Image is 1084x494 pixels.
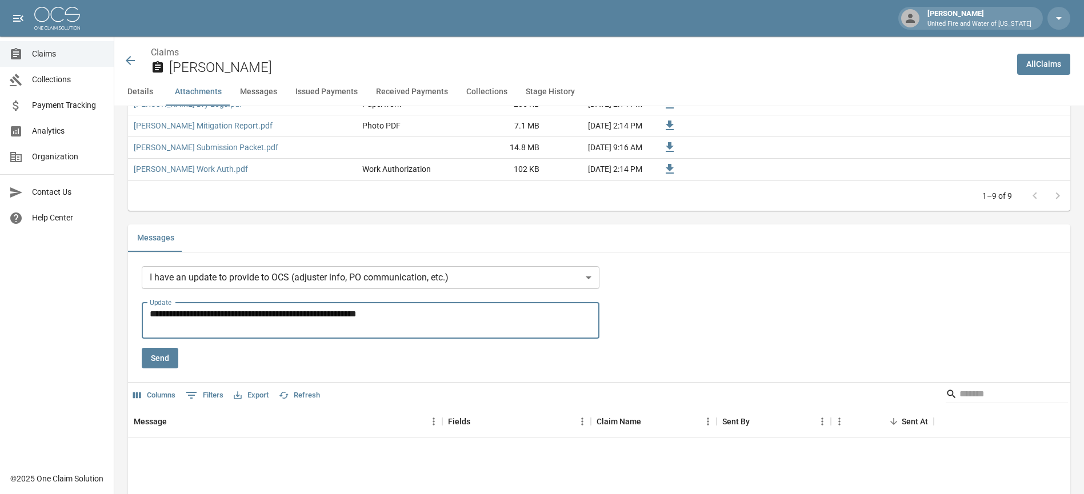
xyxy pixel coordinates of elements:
div: Fields [448,405,470,437]
button: Menu [699,413,717,430]
label: Update [150,298,171,307]
button: Refresh [276,387,323,404]
div: Sent By [717,405,831,437]
div: Photo PDF [362,120,401,131]
nav: breadcrumb [151,46,1008,59]
div: I have an update to provide to OCS (adjuster info, PO communication, etc.) [142,266,599,289]
div: Message [128,405,442,437]
div: Sent At [831,405,934,437]
a: [PERSON_NAME] Submission Packet.pdf [134,142,278,153]
p: 1–9 of 9 [982,190,1012,202]
a: Claims [151,47,179,58]
p: United Fire and Water of [US_STATE] [927,19,1031,29]
div: [DATE] 2:14 PM [545,159,648,180]
div: Sent At [902,405,928,437]
span: Collections [32,74,105,86]
div: Fields [442,405,591,437]
a: [PERSON_NAME] Mitigation Report.pdf [134,120,273,131]
button: Stage History [517,78,584,106]
div: [PERSON_NAME] [923,8,1036,29]
button: Select columns [130,387,178,404]
button: Sort [750,413,766,429]
div: 7.1 MB [459,115,545,137]
div: related-list tabs [128,224,1070,252]
button: Sort [167,413,183,429]
div: Sent By [722,405,750,437]
div: Claim Name [597,405,641,437]
h2: [PERSON_NAME] [169,59,1008,76]
div: 14.8 MB [459,137,545,159]
button: Collections [457,78,517,106]
div: anchor tabs [114,78,1084,106]
button: Sort [641,413,657,429]
span: Claims [32,48,105,60]
div: [DATE] 2:14 PM [545,115,648,137]
button: Attachments [166,78,231,106]
button: open drawer [7,7,30,30]
button: Menu [574,413,591,430]
div: Message [134,405,167,437]
span: Contact Us [32,186,105,198]
img: ocs-logo-white-transparent.png [34,7,80,30]
button: Show filters [183,386,226,404]
div: Search [946,385,1068,405]
button: Details [114,78,166,106]
button: Menu [814,413,831,430]
button: Send [142,348,178,369]
button: Menu [831,413,848,430]
button: Export [231,387,271,404]
button: Received Payments [367,78,457,106]
button: Sort [470,413,486,429]
button: Messages [231,78,286,106]
button: Sort [886,413,902,429]
span: Organization [32,151,105,163]
div: Work Authorization [362,163,431,175]
span: Analytics [32,125,105,137]
div: Claim Name [591,405,717,437]
button: Messages [128,224,183,252]
div: 102 KB [459,159,545,180]
div: [DATE] 9:16 AM [545,137,648,159]
button: Issued Payments [286,78,367,106]
a: AllClaims [1017,54,1070,75]
a: [PERSON_NAME] Work Auth.pdf [134,163,248,175]
button: Menu [425,413,442,430]
div: © 2025 One Claim Solution [10,473,103,484]
span: Help Center [32,212,105,224]
span: Payment Tracking [32,99,105,111]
